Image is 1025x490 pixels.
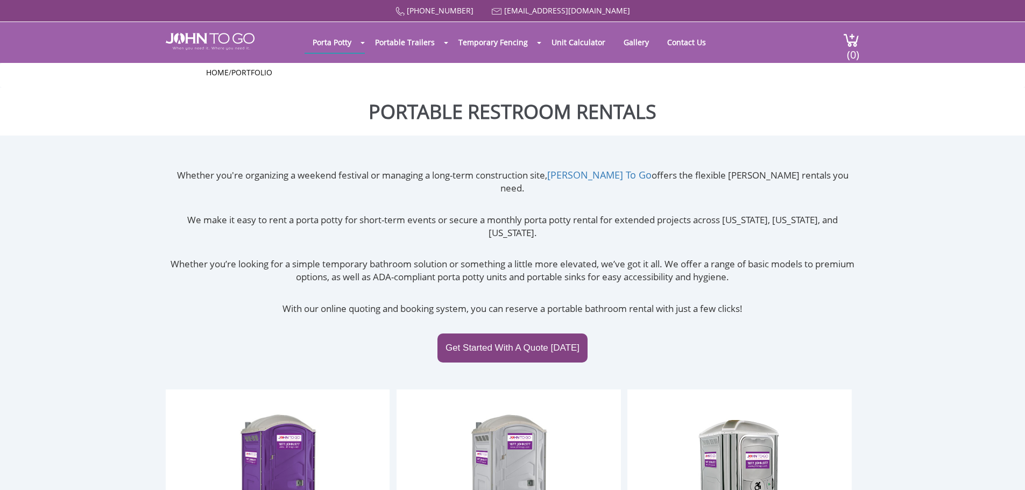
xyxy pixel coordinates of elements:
a: Contact Us [659,32,714,53]
a: Unit Calculator [543,32,613,53]
p: Whether you're organizing a weekend festival or managing a long-term construction site, offers th... [166,168,859,195]
a: Gallery [616,32,657,53]
img: cart a [843,33,859,47]
span: (0) [846,39,859,62]
a: [PERSON_NAME] To Go [547,168,652,181]
a: Portfolio [231,67,272,77]
a: Temporary Fencing [450,32,536,53]
img: Mail [492,8,502,15]
img: JOHN to go [166,33,255,50]
img: Call [395,7,405,16]
a: Portable Trailers [367,32,443,53]
a: Porta Potty [305,32,359,53]
p: Whether you’re looking for a simple temporary bathroom solution or something a little more elevat... [166,258,859,284]
p: With our online quoting and booking system, you can reserve a portable bathroom rental with just ... [166,302,859,315]
a: Home [206,67,229,77]
a: [EMAIL_ADDRESS][DOMAIN_NAME] [504,5,630,16]
p: We make it easy to rent a porta potty for short-term events or secure a monthly porta potty renta... [166,214,859,240]
a: Get Started With A Quote [DATE] [437,333,588,363]
a: [PHONE_NUMBER] [407,5,473,16]
ul: / [206,67,819,78]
